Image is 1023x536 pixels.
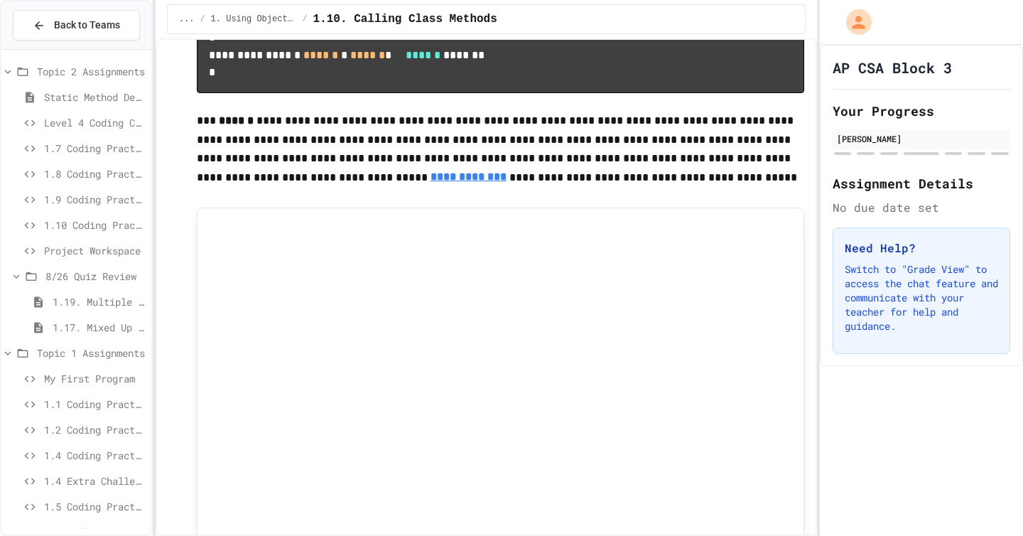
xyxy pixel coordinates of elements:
span: 1.9 Coding Practice [44,192,146,207]
h2: Assignment Details [833,173,1010,193]
h2: Your Progress [833,101,1010,121]
span: 1.10 Coding Practice [44,218,146,232]
span: Back to Teams [54,18,120,33]
span: 8/26 Quiz Review [45,269,146,284]
span: 1.19. Multiple Choice Exercises for Unit 1a (1.1-1.6) [53,294,146,309]
div: My Account [831,6,875,38]
span: Level 4 Coding Challenge [44,115,146,130]
div: No due date set [833,199,1010,216]
span: / [302,14,307,25]
span: 1.10. Calling Class Methods [313,11,497,28]
span: 1.4 Coding Practice [44,448,146,463]
span: 1.5 Coding Practice [44,499,146,514]
span: 1.2 Coding Practice [44,422,146,437]
span: Project Workspace [44,243,146,258]
span: 1.4 Extra Challenge Problem [44,473,146,488]
span: 1.1 Coding Practice [44,397,146,412]
span: ... [179,14,195,25]
span: / [200,14,205,25]
span: Topic 2 Assignments [37,64,146,79]
span: Static Method Demo [44,90,146,104]
span: Topic 1 Assignments [37,345,146,360]
h3: Need Help? [845,240,998,257]
span: 1.8 Coding Practice [44,166,146,181]
p: Switch to "Grade View" to access the chat feature and communicate with your teacher for help and ... [845,262,998,333]
h1: AP CSA Block 3 [833,58,952,77]
button: Back to Teams [13,10,140,41]
span: 1.7 Coding Practice [44,141,146,156]
div: [PERSON_NAME] [837,132,1006,145]
span: My First Program [44,371,146,386]
span: 1.17. Mixed Up Code Practice 1.1-1.6 [53,320,146,335]
span: 1. Using Objects and Methods [211,14,297,25]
